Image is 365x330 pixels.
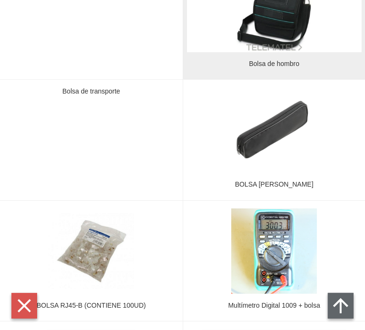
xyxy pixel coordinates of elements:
[187,302,362,310] div: Multímetro Digital 1009 + bolsa
[4,302,179,310] div: BOLSA RJ45-B (CONTIENE 100UD)
[187,180,362,189] div: BOLSA [PERSON_NAME]
[187,60,362,68] div: Bolsa de hombro
[231,208,317,294] img: Multímetro Digital 1009 + bolsa
[231,87,317,173] img: BOLSA SKAI TASCHE
[49,208,134,294] img: BOLSA RJ45-B (CONTIENE 100UD)
[4,87,179,96] div: Bolsa de transporte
